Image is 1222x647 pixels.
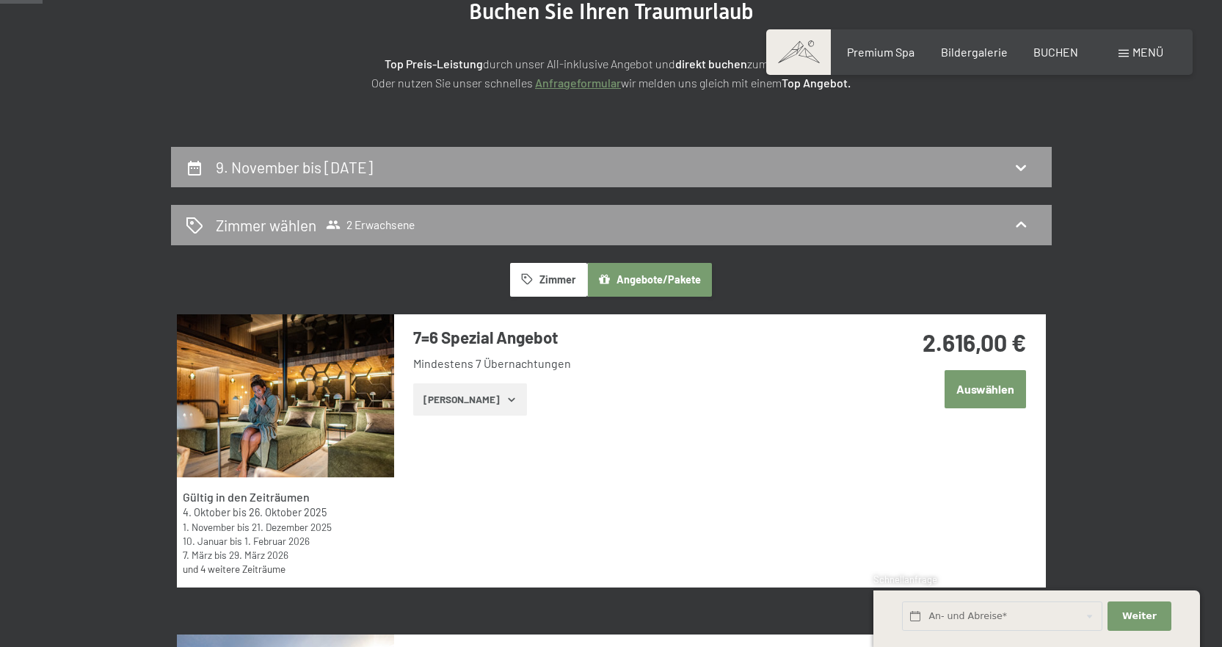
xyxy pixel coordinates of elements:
time: 07.03.2026 [183,549,212,561]
a: BUCHEN [1033,45,1078,59]
time: 10.01.2026 [183,535,228,547]
h2: 9. November bis [DATE] [216,158,373,176]
div: bis [183,548,387,562]
li: Mindestens 7 Übernachtungen [413,355,850,372]
time: 01.02.2026 [244,535,310,547]
strong: Top Preis-Leistung [385,57,483,71]
h3: 7=6 Spezial Angebot [413,326,850,349]
button: Weiter [1108,601,1171,632]
strong: Top Angebot. [782,76,851,90]
span: 2 Erwachsene [326,217,415,232]
button: Auswählen [945,370,1026,408]
p: durch unser All-inklusive Angebot und zum ! Oder nutzen Sie unser schnelles wir melden uns gleich... [244,54,978,92]
div: bis [183,505,387,520]
strong: Gültig in den Zeiträumen [183,490,310,504]
time: 21.12.2025 [252,521,332,533]
span: Schnellanfrage [873,574,937,585]
button: Angebote/Pakete [587,263,712,297]
button: Zimmer [510,263,586,297]
button: [PERSON_NAME] [413,383,527,416]
span: Weiter [1122,610,1157,623]
h2: Zimmer wählen [216,214,316,236]
time: 04.10.2025 [183,506,230,518]
span: Menü [1132,45,1163,59]
a: und 4 weitere Zeiträume [183,563,286,575]
strong: 2.616,00 € [923,328,1026,356]
time: 29.03.2026 [229,549,288,561]
a: Bildergalerie [941,45,1008,59]
time: 26.10.2025 [249,506,327,518]
img: mss_renderimg.php [177,314,394,477]
div: bis [183,520,387,534]
strong: direkt buchen [675,57,747,71]
a: Anfrageformular [535,76,621,90]
time: 01.11.2025 [183,521,235,533]
div: bis [183,534,387,548]
a: Premium Spa [847,45,914,59]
